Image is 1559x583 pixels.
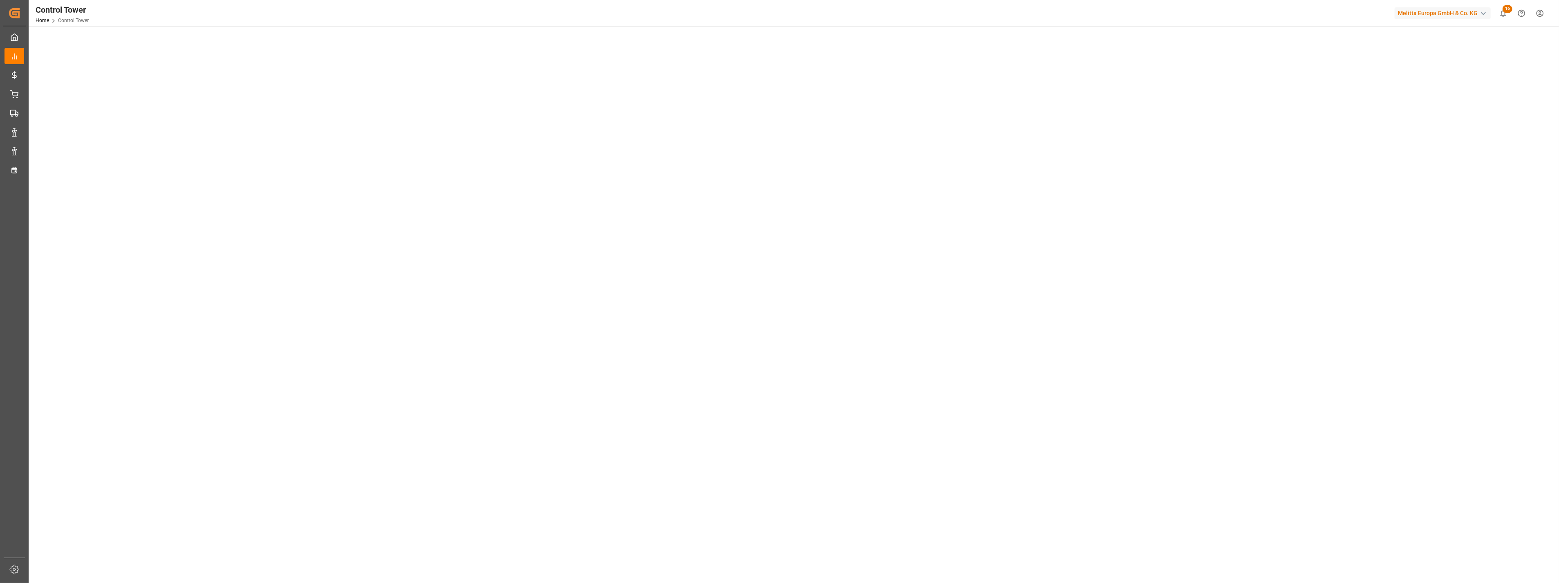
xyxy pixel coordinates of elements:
[36,4,89,16] div: Control Tower
[1512,4,1531,22] button: Help Center
[1494,4,1512,22] button: show 16 new notifications
[1503,5,1512,13] span: 16
[36,18,49,23] a: Home
[1395,7,1491,19] div: Melitta Europa GmbH & Co. KG
[1395,5,1494,21] button: Melitta Europa GmbH & Co. KG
